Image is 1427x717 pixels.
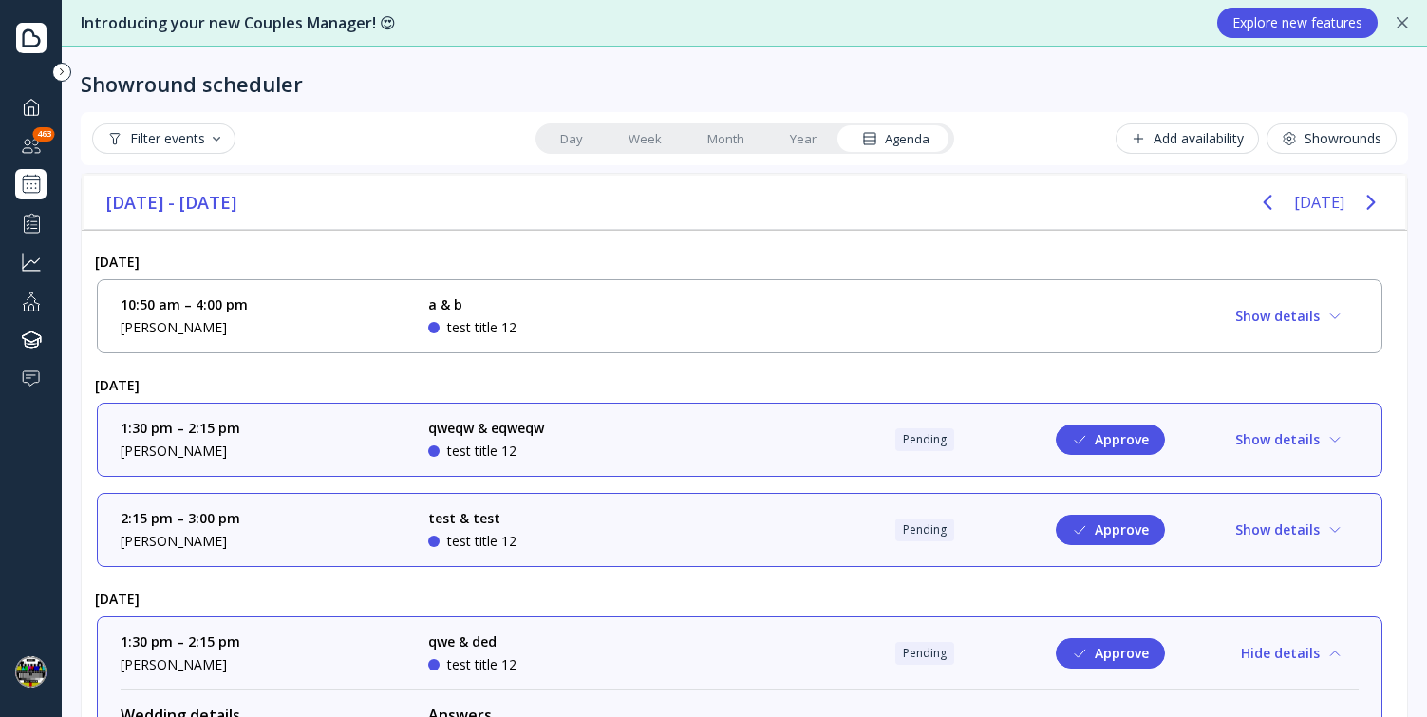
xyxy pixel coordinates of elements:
div: Couples manager [15,130,47,161]
button: Add availability [1116,123,1259,154]
div: [DATE] [82,245,1398,278]
div: test title 12 [447,318,516,337]
button: Next page [1352,183,1390,221]
div: Pending [903,432,947,447]
button: Showrounds [1267,123,1397,154]
div: Explore new features [1232,15,1362,30]
div: 463 [33,127,55,142]
a: Day [537,125,606,152]
span: [DATE] - [DATE] [106,188,239,217]
div: [PERSON_NAME] [121,318,405,337]
a: Month [685,125,767,152]
div: Showround scheduler [81,70,303,97]
a: Grow your business [15,246,47,277]
div: Showrounds [1282,131,1381,146]
div: test & test [428,509,516,528]
div: test title 12 [447,532,516,551]
a: Help & support [15,363,47,394]
a: Performance [15,207,47,238]
button: Filter events [92,123,235,154]
a: Your profile [15,285,47,316]
button: Explore new features [1217,8,1378,38]
div: Agenda [862,130,929,148]
div: Pending [903,646,947,661]
a: Showround scheduler [15,169,47,199]
div: Add availability [1131,131,1244,146]
a: Week [606,125,685,152]
div: 1:30 pm – 2:15 pm [121,632,405,651]
div: [PERSON_NAME] [121,655,405,674]
a: Year [767,125,839,152]
button: [DATE] - [DATE] [99,188,247,217]
button: Show details [1219,425,1359,455]
a: Dashboard [15,91,47,123]
div: Pending [903,522,947,538]
div: test title 12 [447,655,516,674]
button: Hide details [1225,638,1359,669]
div: [DATE] [82,368,1398,402]
button: Show details [1219,301,1359,331]
div: [PERSON_NAME] [121,442,405,461]
div: a & b [428,295,516,314]
div: [PERSON_NAME] [121,532,405,551]
a: Knowledge hub [15,324,47,355]
div: 10:50 am – 4:00 pm [121,295,405,314]
button: [DATE] [1294,185,1344,219]
div: 1:30 pm – 2:15 pm [121,419,405,438]
button: Previous page [1249,183,1286,221]
div: qwe & ded [428,632,516,651]
a: Couples manager463 [15,130,47,161]
button: Approve [1056,638,1165,669]
div: Introducing your new Couples Manager! 😍 [81,12,1198,34]
button: Approve [1056,425,1165,455]
button: Show details [1219,515,1359,545]
div: [DATE] [82,582,1398,615]
div: Filter events [107,131,220,146]
div: test title 12 [447,442,516,461]
div: qweqw & eqweqw [428,419,544,438]
div: 2:15 pm – 3:00 pm [121,509,405,528]
button: Approve [1056,515,1165,545]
